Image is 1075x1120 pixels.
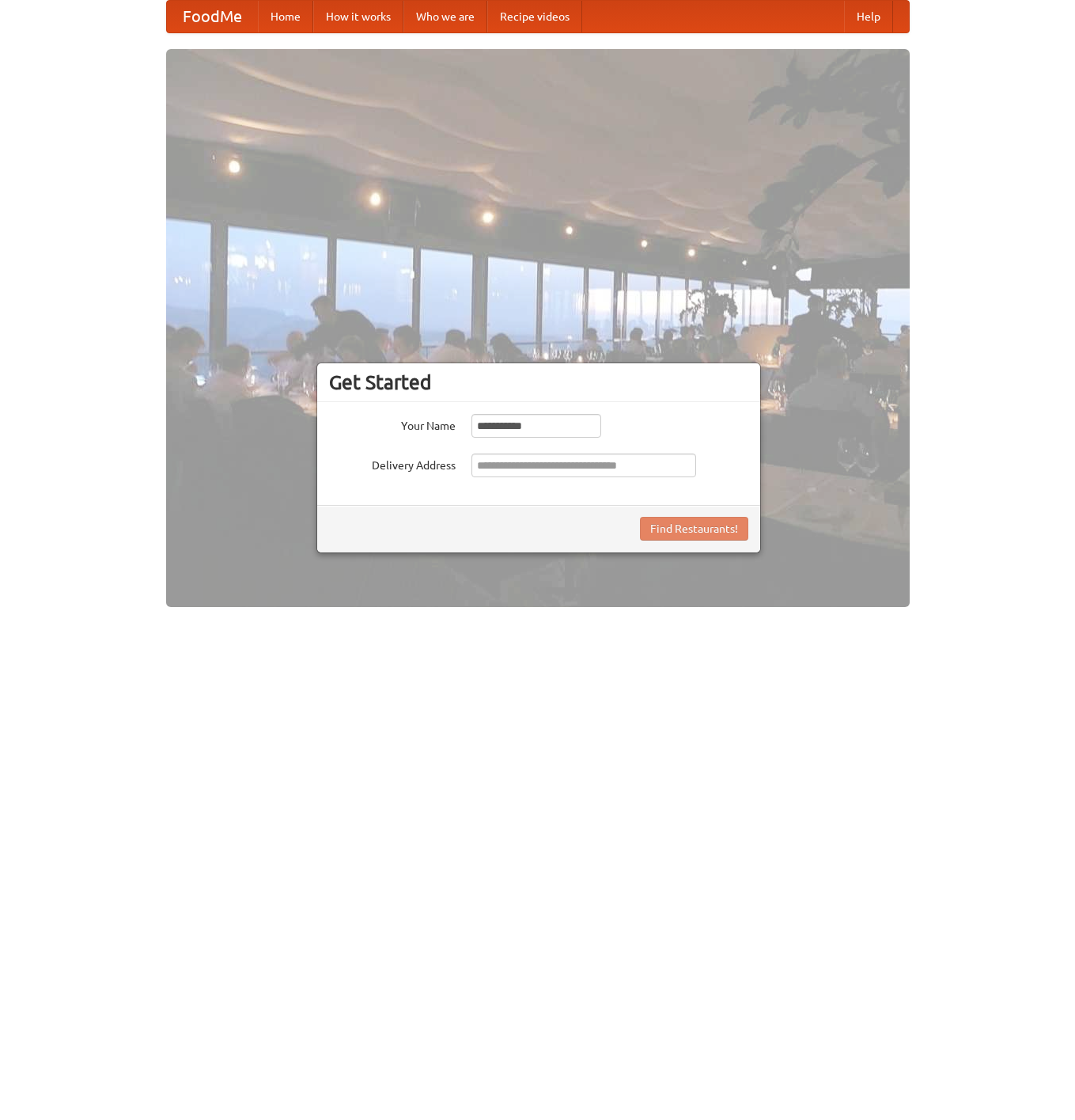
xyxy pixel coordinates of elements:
[329,370,748,394] h3: Get Started
[329,414,456,434] label: Your Name
[167,1,258,32] a: FoodMe
[403,1,487,32] a: Who we are
[640,517,748,541] button: Find Restaurants!
[313,1,403,32] a: How it works
[487,1,582,32] a: Recipe videos
[329,454,456,473] label: Delivery Address
[258,1,313,32] a: Home
[844,1,893,32] a: Help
